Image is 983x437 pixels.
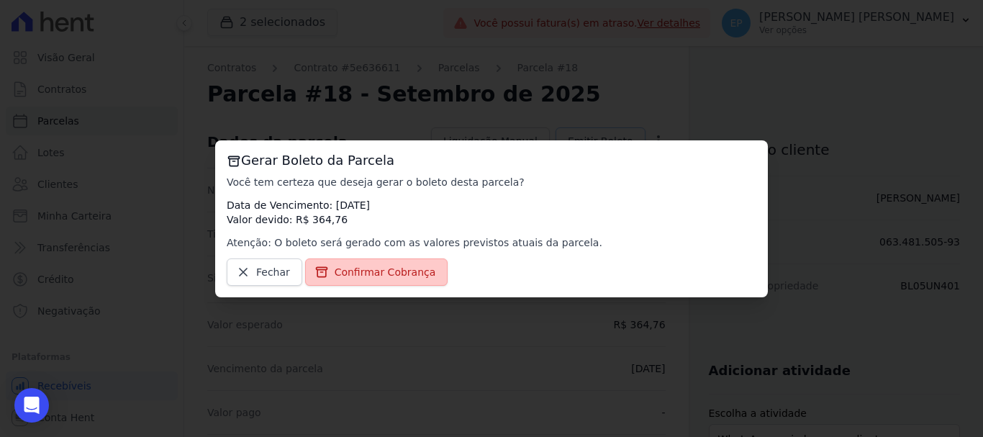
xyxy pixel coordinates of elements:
[14,388,49,423] div: Open Intercom Messenger
[335,265,436,279] span: Confirmar Cobrança
[227,258,302,286] a: Fechar
[227,152,756,169] h3: Gerar Boleto da Parcela
[227,198,756,227] p: Data de Vencimento: [DATE] Valor devido: R$ 364,76
[256,265,290,279] span: Fechar
[227,235,756,250] p: Atenção: O boleto será gerado com as valores previstos atuais da parcela.
[305,258,448,286] a: Confirmar Cobrança
[227,175,756,189] p: Você tem certeza que deseja gerar o boleto desta parcela?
